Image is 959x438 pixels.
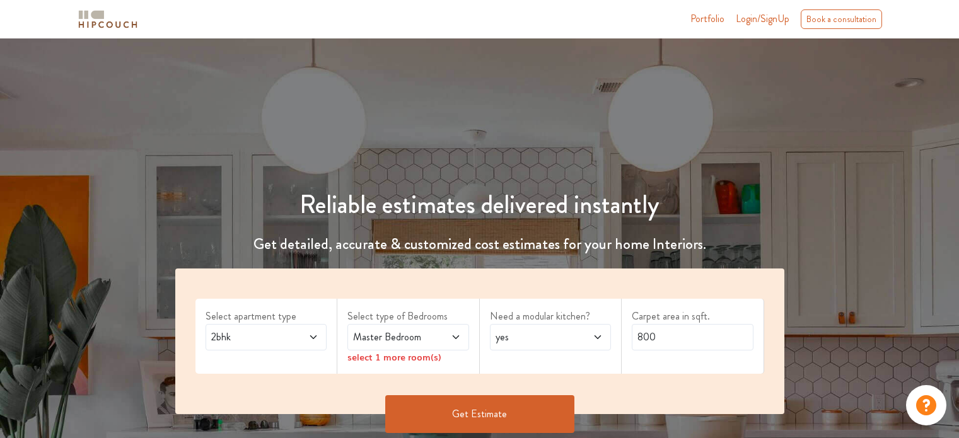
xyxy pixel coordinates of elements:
[347,350,469,364] div: select 1 more room(s)
[168,190,792,220] h1: Reliable estimates delivered instantly
[168,235,792,253] h4: Get detailed, accurate & customized cost estimates for your home Interiors.
[385,395,574,433] button: Get Estimate
[690,11,724,26] a: Portfolio
[493,330,576,345] span: yes
[76,5,139,33] span: logo-horizontal.svg
[632,309,753,324] label: Carpet area in sqft.
[632,324,753,350] input: Enter area sqft
[351,330,433,345] span: Master Bedroom
[76,8,139,30] img: logo-horizontal.svg
[347,309,469,324] label: Select type of Bedrooms
[490,309,612,324] label: Need a modular kitchen?
[206,309,327,324] label: Select apartment type
[801,9,882,29] div: Book a consultation
[209,330,291,345] span: 2bhk
[736,11,789,26] span: Login/SignUp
